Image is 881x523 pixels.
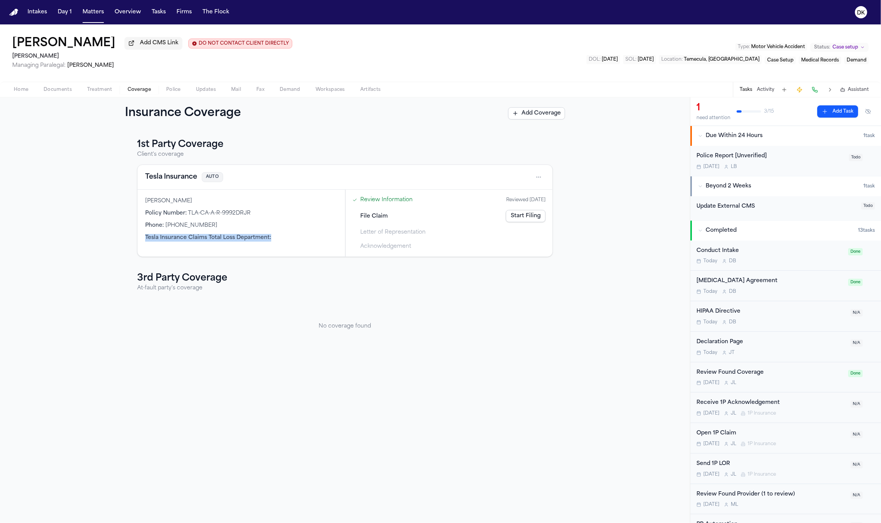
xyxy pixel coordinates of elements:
span: Demand [847,58,866,63]
span: Add CMS Link [140,39,178,47]
span: TLA-CA-A-R-9992DRJR [188,210,251,216]
a: Start Filing [506,210,546,222]
button: Overview [112,5,144,19]
div: HIPAA Directive [696,307,846,316]
span: D B [729,319,736,325]
div: Reviewed [DATE] [506,197,546,203]
div: Receive 1P Acknowledgement [696,399,846,407]
div: Open 1P Claim [696,429,846,438]
span: Today [703,350,717,356]
span: N/A [850,431,863,438]
a: Home [9,9,18,16]
span: Todo [861,202,875,210]
span: 3 / 15 [764,108,774,115]
span: [PHONE_NUMBER] [165,223,217,228]
span: Home [14,87,28,93]
span: Letter of Representation [360,228,426,236]
button: Hide completed tasks (⌘⇧H) [861,105,875,118]
span: [DATE] [703,410,719,416]
span: M L [731,502,738,508]
span: Case Setup [767,58,794,63]
div: [PERSON_NAME] [145,197,337,205]
div: Open task: Review Found Coverage [690,362,881,393]
button: Edit Type: Motor Vehicle Accident [735,43,807,51]
h3: 1st Party Coverage [137,139,553,151]
span: 13 task s [858,228,875,234]
span: L B [731,164,737,170]
span: 1P Insurance [748,410,776,416]
button: Intakes [24,5,50,19]
span: N/A [850,400,863,408]
span: D B [729,289,736,295]
span: Type : [738,45,750,49]
span: Location : [661,57,683,62]
span: Managing Paralegal: [12,63,66,68]
span: [PERSON_NAME] [67,63,114,68]
span: Beyond 2 Weeks [706,182,751,190]
span: Today [703,258,717,264]
span: Policy Number : [145,210,187,216]
span: J L [731,380,736,386]
span: Due Within 24 Hours [706,132,763,140]
span: [DATE] [638,57,654,62]
button: Beyond 2 Weeks1task [690,176,881,196]
button: Tasks [149,5,169,19]
span: Done [848,370,863,377]
span: Today [703,319,717,325]
div: Open task: Declaration Page [690,332,881,362]
span: [DATE] [703,380,719,386]
span: [DATE] [602,57,618,62]
div: Review Found Provider (1 to review) [696,490,846,499]
span: 1 task [863,133,875,139]
span: Workspaces [316,87,345,93]
span: Updates [196,87,216,93]
h3: 3rd Party Coverage [137,272,553,284]
span: SOL : [625,57,636,62]
span: J L [731,410,736,416]
div: Declaration Page [696,338,846,347]
span: J L [731,441,736,447]
button: Edit SOL: 2027-10-07 [623,55,656,64]
span: Police [166,87,181,93]
div: Open task: Receive 1P Acknowledgement [690,392,881,423]
span: Medical Records [801,58,839,63]
button: Edit service: Case Setup [765,56,796,64]
span: Today [703,289,717,295]
img: Finch Logo [9,9,18,16]
div: Review Found Coverage [696,368,844,377]
span: File Claim [360,212,388,220]
button: Activity [757,87,774,93]
span: Mail [231,87,241,93]
span: Tesla Insurance Claims Total Loss Department : [145,235,271,241]
div: Open task: Send 1P LOR [690,454,881,484]
button: Add Task [817,105,858,118]
span: Fax [256,87,264,93]
span: Assistant [848,87,869,93]
button: Add Coverage [508,107,565,119]
div: Conduct Intake [696,247,844,255]
span: J T [729,350,735,356]
span: N/A [850,461,863,468]
span: Done [848,248,863,255]
span: DOL : [589,57,601,62]
button: Firms [173,5,195,19]
span: [DATE] [703,164,719,170]
span: D B [729,258,736,264]
span: Acknowledgement [360,242,411,250]
span: 1P Insurance [748,441,776,447]
button: Add Task [779,84,790,95]
span: [DATE] [703,441,719,447]
a: Day 1 [55,5,75,19]
button: Due Within 24 Hours1task [690,126,881,146]
span: Motor Vehicle Accident [751,45,805,49]
span: Coverage [128,87,151,93]
span: Treatment [87,87,112,93]
span: Demand [280,87,300,93]
button: Add CMS Link [125,37,182,49]
div: Claims filing progress [345,190,552,257]
div: Open task: Retainer Agreement [690,271,881,301]
h1: Insurance Coverage [125,107,258,120]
